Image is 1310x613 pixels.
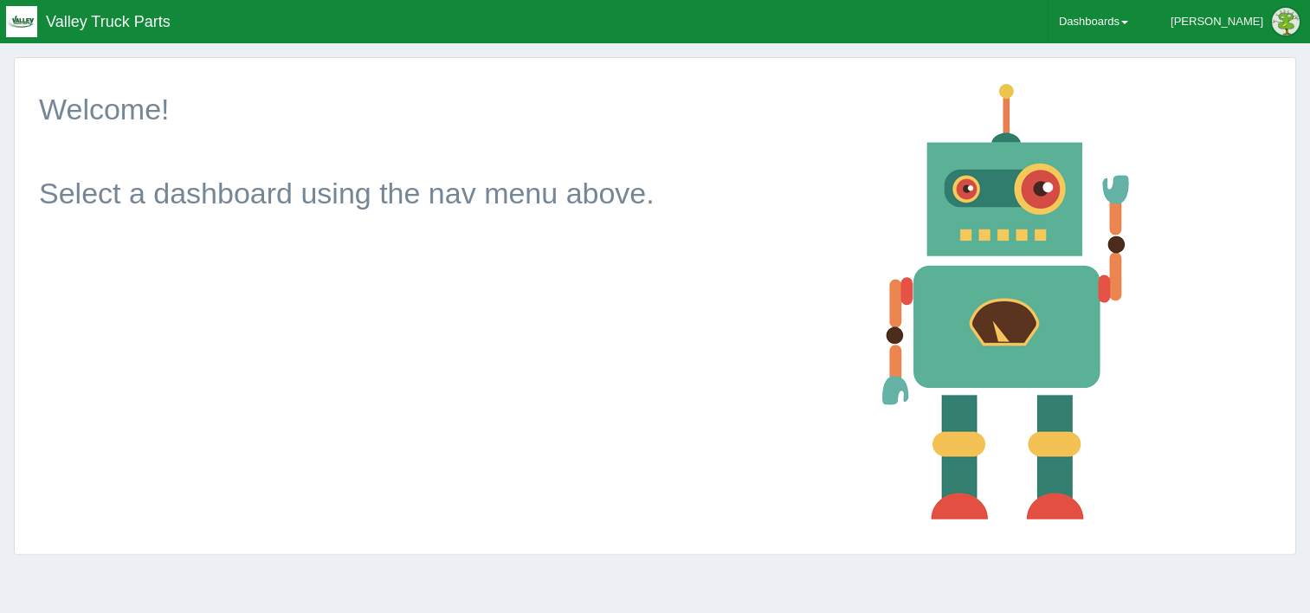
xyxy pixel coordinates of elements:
img: Profile Picture [1272,8,1300,35]
div: [PERSON_NAME] [1171,4,1263,39]
img: robot-18af129d45a23e4dba80317a7b57af8f57279c3d1c32989fc063bd2141a5b856.png [869,71,1145,532]
span: Valley Truck Parts [46,13,171,30]
p: Welcome! Select a dashboard using the nav menu above. [39,88,855,215]
img: q1blfpkbivjhsugxdrfq.png [6,6,37,37]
